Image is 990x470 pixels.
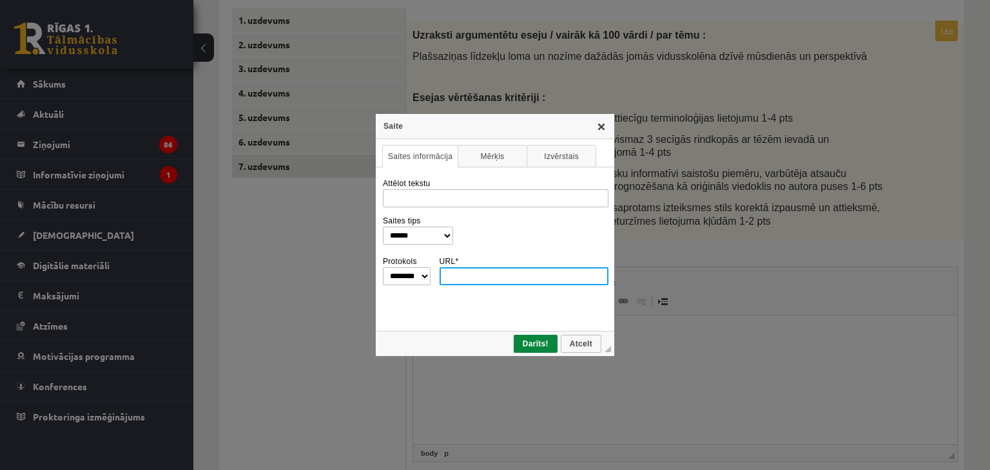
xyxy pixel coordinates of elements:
[605,346,611,352] div: Mērogot
[596,121,607,131] a: Aizvērt
[561,335,601,353] a: Atcelt
[458,145,527,167] a: Mērķis
[376,114,614,139] div: Saite
[13,13,531,26] body: Bagātinātā teksta redaktors, wiswyg-editor-user-answer-47024947874420
[382,145,458,167] a: Saites informācija
[382,173,608,328] div: Saites informācija
[514,335,558,353] a: Darīts!
[515,339,556,348] span: Darīts!
[383,216,421,225] label: Saites tips
[383,257,417,266] label: Protokols
[383,179,431,188] label: Attēlot tekstu
[440,257,459,266] label: URL
[562,339,600,348] span: Atcelt
[527,145,596,167] a: Izvērstais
